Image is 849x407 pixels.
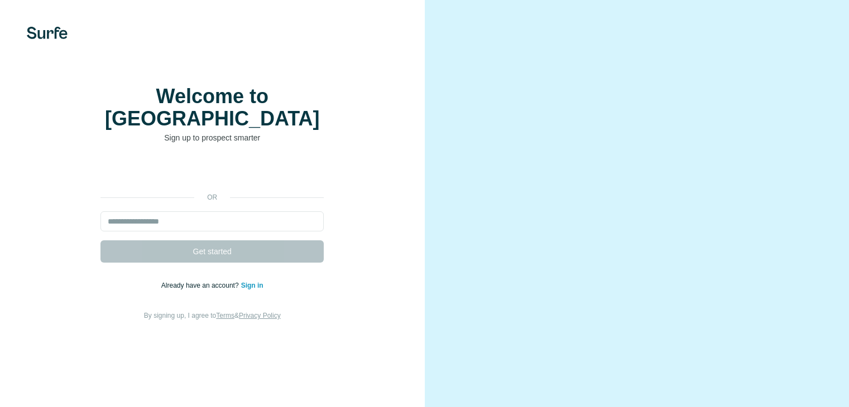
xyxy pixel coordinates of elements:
[241,282,263,289] a: Sign in
[239,312,281,319] a: Privacy Policy
[95,160,329,185] iframe: Sign in with Google Button
[100,85,324,130] h1: Welcome to [GEOGRAPHIC_DATA]
[100,132,324,143] p: Sign up to prospect smarter
[144,312,281,319] span: By signing up, I agree to &
[194,192,230,202] p: or
[216,312,234,319] a: Terms
[27,27,68,39] img: Surfe's logo
[161,282,241,289] span: Already have an account?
